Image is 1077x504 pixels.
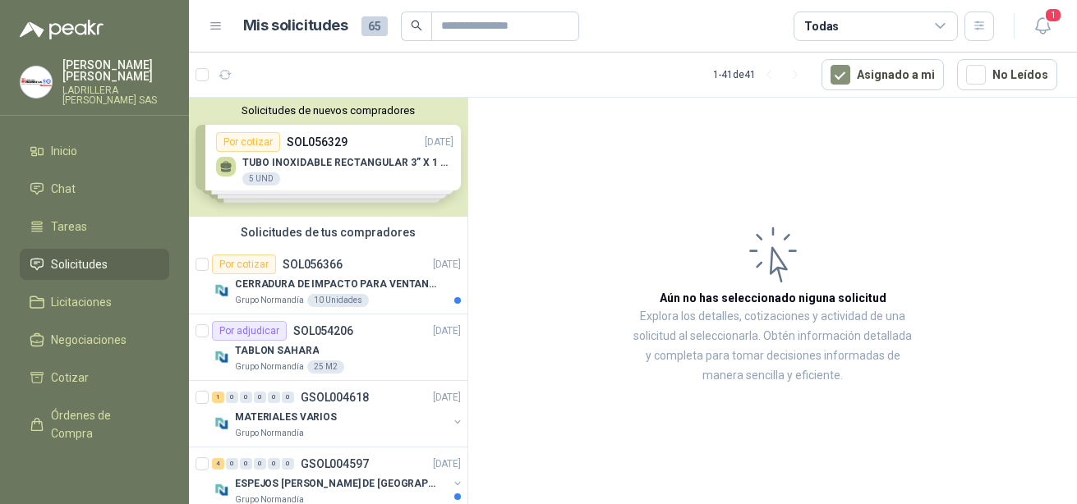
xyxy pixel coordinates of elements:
[1044,7,1062,23] span: 1
[51,142,77,160] span: Inicio
[189,248,467,314] a: Por cotizarSOL056366[DATE] Company LogoCERRADURA DE IMPACTO PARA VENTANASGrupo Normandía10 Unidades
[62,85,169,105] p: LADRILLERA [PERSON_NAME] SAS
[235,343,319,359] p: TABLON SAHARA
[20,135,169,167] a: Inicio
[268,458,280,470] div: 0
[713,62,808,88] div: 1 - 41 de 41
[51,255,108,273] span: Solicitudes
[411,20,422,31] span: search
[51,293,112,311] span: Licitaciones
[189,217,467,248] div: Solicitudes de tus compradores
[212,458,224,470] div: 4
[235,476,440,492] p: ESPEJOS [PERSON_NAME] DE [GEOGRAPHIC_DATA][DATE]
[21,66,52,98] img: Company Logo
[822,59,944,90] button: Asignado a mi
[20,211,169,242] a: Tareas
[20,400,169,449] a: Órdenes de Compra
[361,16,388,36] span: 65
[20,324,169,355] a: Negociaciones
[212,347,232,367] img: Company Logo
[235,294,304,307] p: Grupo Normandía
[254,458,266,470] div: 0
[51,218,87,236] span: Tareas
[433,323,461,339] p: [DATE]
[235,360,304,373] p: Grupo Normandía
[51,406,154,442] span: Órdenes de Compra
[212,480,232,500] img: Company Logo
[212,254,276,274] div: Por cotizar
[268,392,280,403] div: 0
[51,331,127,349] span: Negociaciones
[51,462,112,480] span: Remisiones
[957,59,1057,90] button: No Leídos
[20,286,169,318] a: Licitaciones
[51,180,76,198] span: Chat
[240,458,252,470] div: 0
[660,289,886,307] h3: Aún no has seleccionado niguna solicitud
[20,362,169,393] a: Cotizar
[20,20,104,39] img: Logo peakr
[62,59,169,82] p: [PERSON_NAME] [PERSON_NAME]
[243,14,348,38] h1: Mis solicitudes
[235,277,440,292] p: CERRADURA DE IMPACTO PARA VENTANAS
[282,458,294,470] div: 0
[254,392,266,403] div: 0
[20,249,169,280] a: Solicitudes
[804,17,839,35] div: Todas
[633,307,913,386] p: Explora los detalles, cotizaciones y actividad de una solicitud al seleccionarla. Obtén informaci...
[240,392,252,403] div: 0
[212,281,232,300] img: Company Logo
[283,259,343,270] p: SOL056366
[20,456,169,487] a: Remisiones
[433,456,461,472] p: [DATE]
[51,369,89,387] span: Cotizar
[433,390,461,405] p: [DATE]
[307,294,369,307] div: 10 Unidades
[189,98,467,217] div: Solicitudes de nuevos compradoresPor cotizarSOL056329[DATE] TUBO INOXIDABLE RECTANGULAR 3” X 1 ½”...
[226,458,238,470] div: 0
[212,387,464,440] a: 1 0 0 0 0 0 GSOL004618[DATE] Company LogoMATERIALES VARIOSGrupo Normandía
[212,321,287,341] div: Por adjudicar
[212,414,232,433] img: Company Logo
[301,458,369,470] p: GSOL004597
[235,427,304,440] p: Grupo Normandía
[307,360,344,373] div: 25 M2
[189,314,467,381] a: Por adjudicarSOL054206[DATE] Company LogoTABLON SAHARAGrupo Normandía25 M2
[282,392,294,403] div: 0
[212,392,224,403] div: 1
[226,392,238,403] div: 0
[20,173,169,204] a: Chat
[433,257,461,273] p: [DATE]
[301,392,369,403] p: GSOL004618
[235,410,337,425] p: MATERIALES VARIOS
[293,325,353,337] p: SOL054206
[196,104,461,117] button: Solicitudes de nuevos compradores
[1028,11,1057,41] button: 1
